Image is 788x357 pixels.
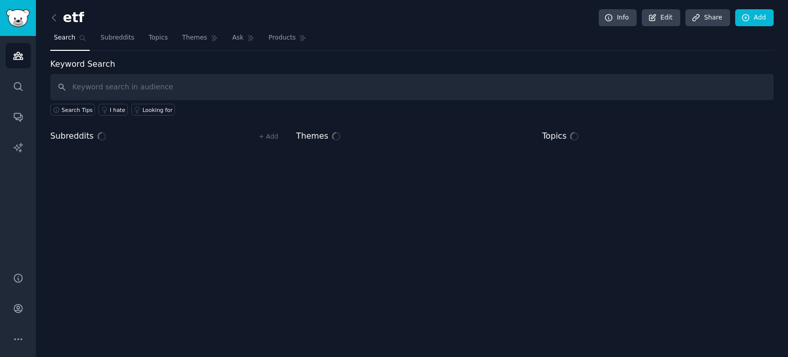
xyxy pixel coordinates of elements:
h2: etf [50,10,84,26]
a: Add [735,9,774,27]
a: Subreddits [97,30,138,51]
span: Themes [296,130,328,143]
span: Search [54,33,75,43]
input: Keyword search in audience [50,74,774,100]
span: Themes [182,33,207,43]
label: Keyword Search [50,59,115,69]
a: Themes [179,30,222,51]
span: Subreddits [50,130,94,143]
a: Ask [229,30,258,51]
a: + Add [259,133,278,140]
span: Ask [232,33,244,43]
span: Search Tips [62,106,93,114]
span: Subreddits [101,33,134,43]
a: Info [599,9,637,27]
div: Looking for [143,106,173,114]
span: Topics [149,33,168,43]
span: Topics [542,130,567,143]
a: I hate [98,104,128,116]
img: GummySearch logo [6,9,30,27]
a: Edit [642,9,680,27]
a: Products [265,30,310,51]
a: Search [50,30,90,51]
a: Share [685,9,730,27]
span: Products [269,33,296,43]
a: Topics [145,30,171,51]
a: Looking for [131,104,175,116]
button: Search Tips [50,104,95,116]
div: I hate [110,106,125,114]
